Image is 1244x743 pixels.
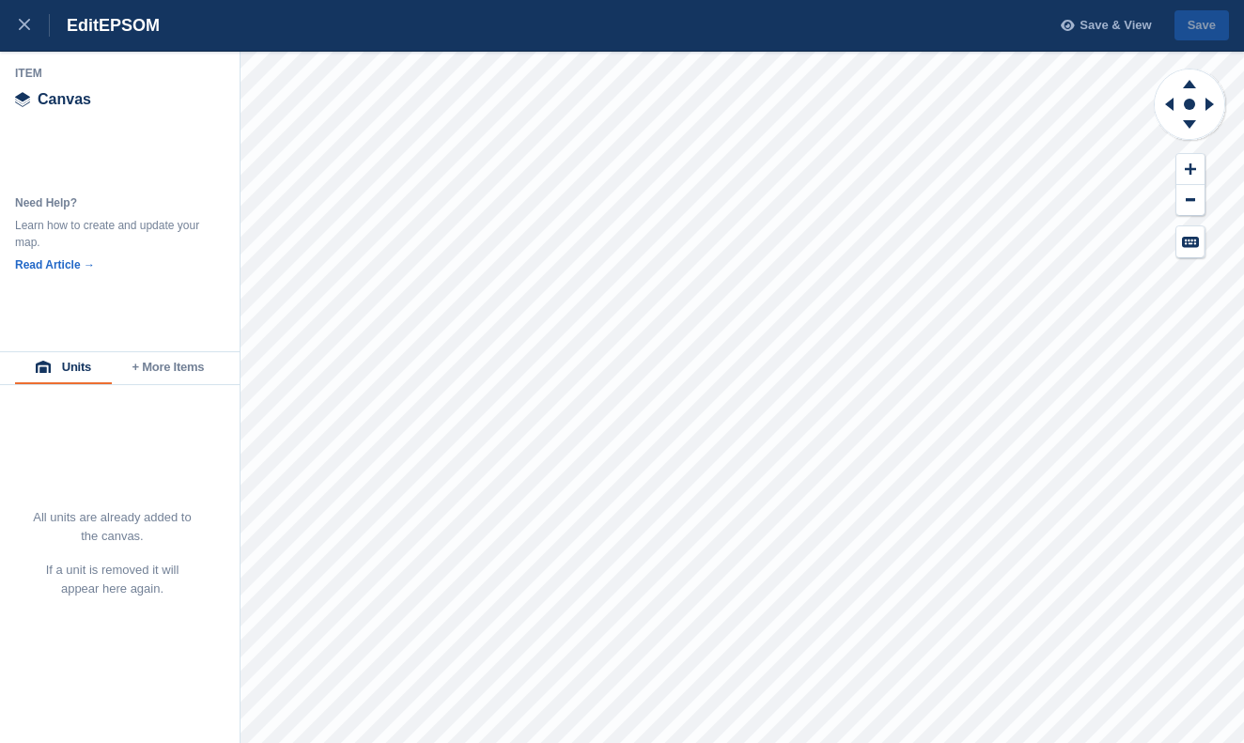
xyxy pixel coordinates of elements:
[15,92,30,107] img: canvas-icn.9d1aba5b.svg
[112,352,225,384] button: + More Items
[15,258,95,271] a: Read Article →
[1176,154,1205,185] button: Zoom In
[15,217,203,251] div: Learn how to create and update your map.
[1174,10,1229,41] button: Save
[15,66,225,81] div: Item
[15,194,203,211] div: Need Help?
[15,352,112,384] button: Units
[1050,10,1152,41] button: Save & View
[1176,185,1205,216] button: Zoom Out
[50,14,160,37] div: Edit EPSOM
[1176,226,1205,257] button: Keyboard Shortcuts
[38,92,91,107] span: Canvas
[32,561,193,598] p: If a unit is removed it will appear here again.
[32,508,193,546] p: All units are already added to the canvas.
[1080,16,1151,35] span: Save & View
